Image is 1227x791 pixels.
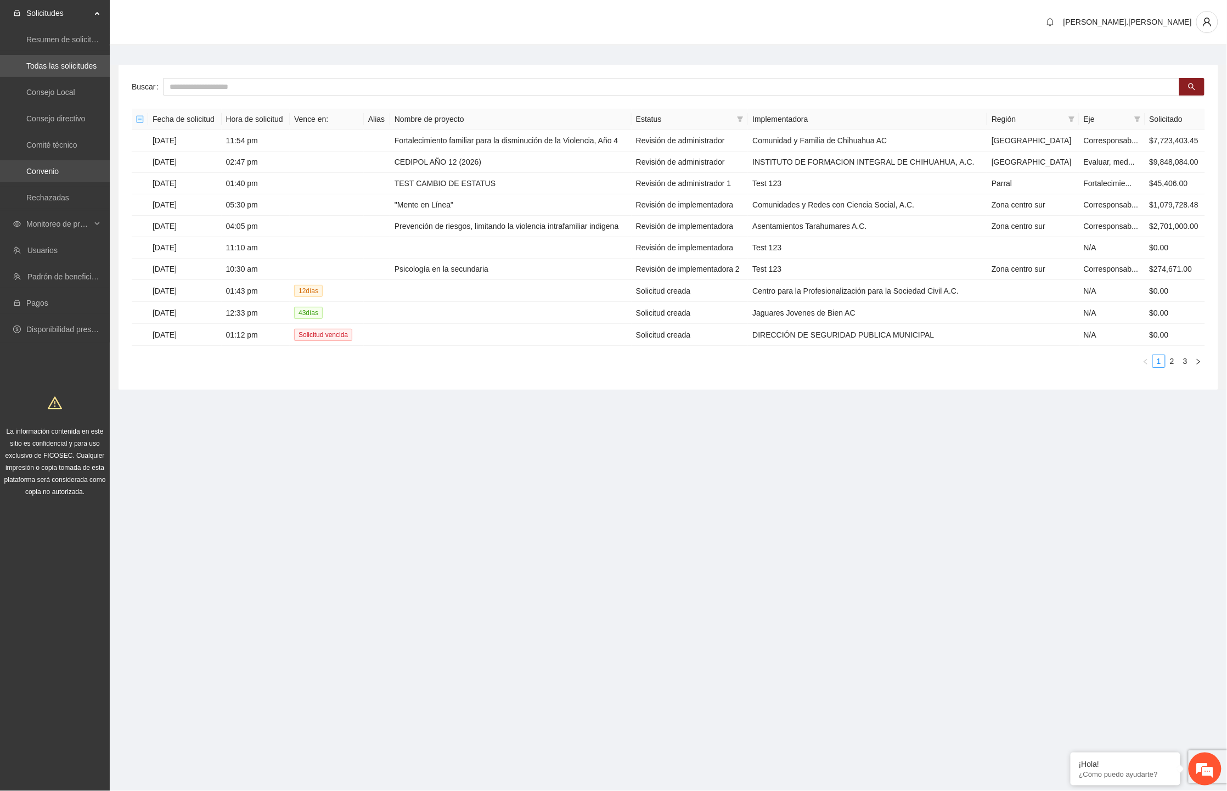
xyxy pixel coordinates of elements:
td: 05:30 pm [222,194,290,216]
a: 1 [1153,355,1165,367]
td: [DATE] [148,130,222,152]
span: search [1188,83,1196,92]
td: $9,848,084.00 [1145,152,1205,173]
td: Revisión de implementadora [632,194,748,216]
td: Revisión de administrador [632,152,748,173]
td: Revisión de implementadora 2 [632,259,748,280]
td: Revisión de administrador 1 [632,173,748,194]
th: Hora de solicitud [222,109,290,130]
label: Buscar [132,78,163,96]
td: $0.00 [1145,237,1205,259]
span: Corresponsab... [1084,265,1139,273]
span: inbox [13,9,21,17]
td: Revisión de implementadora [632,237,748,259]
td: [DATE] [148,173,222,194]
a: Todas las solicitudes [26,61,97,70]
span: user [1197,17,1218,27]
span: Región [992,113,1064,125]
a: Rechazadas [26,193,69,202]
span: La información contenida en este sitio es confidencial y para uso exclusivo de FICOSEC. Cualquier... [4,428,106,496]
td: 11:10 am [222,237,290,259]
td: Zona centro sur [987,216,1079,237]
td: [DATE] [148,259,222,280]
td: Fortalecimiento familiar para la disminución de la Violencia, Año 4 [390,130,632,152]
td: N/A [1079,237,1145,259]
a: Convenio [26,167,59,176]
td: $274,671.00 [1145,259,1205,280]
span: filter [1132,111,1143,127]
li: 3 [1179,355,1192,368]
td: Solicitud creada [632,280,748,302]
span: 12 día s [294,285,323,297]
span: 43 día s [294,307,323,319]
td: 02:47 pm [222,152,290,173]
th: Alias [364,109,390,130]
span: Corresponsab... [1084,136,1139,145]
span: filter [1134,116,1141,122]
td: N/A [1079,302,1145,324]
td: 04:05 pm [222,216,290,237]
span: minus-square [136,115,144,123]
span: filter [1068,116,1075,122]
td: Comunidades y Redes con Ciencia Social, A.C. [748,194,987,216]
li: 2 [1166,355,1179,368]
a: Consejo directivo [26,114,85,123]
td: N/A [1079,324,1145,346]
li: Next Page [1192,355,1205,368]
td: Zona centro sur [987,259,1079,280]
td: "Mente en Línea" [390,194,632,216]
td: Solicitud creada [632,324,748,346]
td: Zona centro sur [987,194,1079,216]
span: Solicitudes [26,2,91,24]
td: [DATE] [148,237,222,259]
td: Psicología en la secundaria [390,259,632,280]
a: Disponibilidad presupuestal [26,325,120,334]
td: DIRECCIÓN DE SEGURIDAD PUBLICA MUNICIPAL [748,324,987,346]
td: [DATE] [148,302,222,324]
td: 12:33 pm [222,302,290,324]
th: Fecha de solicitud [148,109,222,130]
td: [DATE] [148,324,222,346]
td: $45,406.00 [1145,173,1205,194]
span: filter [735,111,746,127]
button: right [1192,355,1205,368]
span: Corresponsab... [1084,200,1139,209]
td: INSTITUTO DE FORMACION INTEGRAL DE CHIHUAHUA, A.C. [748,152,987,173]
th: Implementadora [748,109,987,130]
td: Test 123 [748,259,987,280]
span: [PERSON_NAME].[PERSON_NAME] [1063,18,1192,26]
a: 2 [1166,355,1178,367]
td: Test 123 [748,237,987,259]
a: Consejo Local [26,88,75,97]
button: left [1139,355,1152,368]
a: Pagos [26,299,48,307]
span: Solicitud vencida [294,329,352,341]
td: Parral [987,173,1079,194]
a: Usuarios [27,246,58,255]
span: Estatus [636,113,733,125]
td: [DATE] [148,194,222,216]
button: bell [1042,13,1059,31]
span: filter [1066,111,1077,127]
td: [DATE] [148,216,222,237]
th: Nombre de proyecto [390,109,632,130]
th: Vence en: [290,109,364,130]
span: Corresponsab... [1084,222,1139,231]
td: 01:40 pm [222,173,290,194]
span: Monitoreo de proyectos [26,213,91,235]
span: Fortalecimie... [1084,179,1132,188]
a: Padrón de beneficiarios [27,272,108,281]
button: user [1196,11,1218,33]
span: Evaluar, med... [1084,158,1135,166]
td: N/A [1079,280,1145,302]
td: CEDIPOL AÑO 12 (2026) [390,152,632,173]
td: $2,701,000.00 [1145,216,1205,237]
td: $7,723,403.45 [1145,130,1205,152]
td: [GEOGRAPHIC_DATA] [987,152,1079,173]
span: Eje [1084,113,1130,125]
p: ¿Cómo puedo ayudarte? [1079,770,1172,778]
td: [DATE] [148,152,222,173]
td: 01:12 pm [222,324,290,346]
th: Solicitado [1145,109,1205,130]
td: $1,079,728.48 [1145,194,1205,216]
